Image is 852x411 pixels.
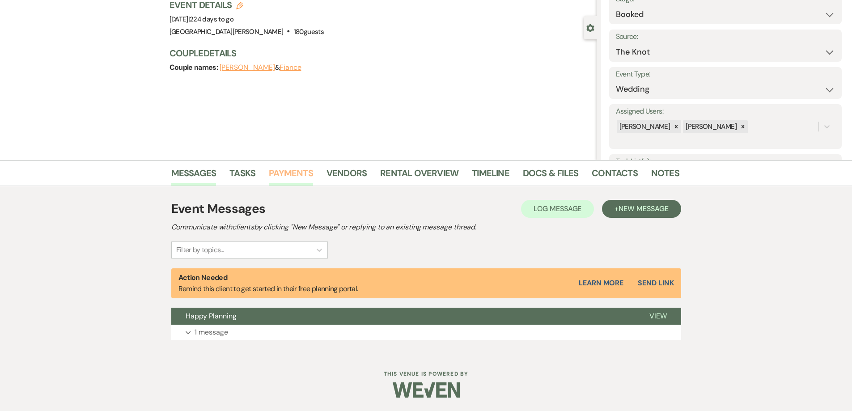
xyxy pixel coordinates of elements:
[649,311,667,321] span: View
[188,15,233,24] span: |
[280,64,301,71] button: Fiance
[171,222,681,233] h2: Communicate with clients by clicking "New Message" or replying to an existing message thread.
[170,15,234,24] span: [DATE]
[171,166,216,186] a: Messages
[619,204,668,213] span: New Message
[190,15,233,24] span: 224 days to go
[592,166,638,186] a: Contacts
[220,63,301,72] span: &
[616,68,835,81] label: Event Type:
[651,166,679,186] a: Notes
[294,27,324,36] span: 180 guests
[616,30,835,43] label: Source:
[229,166,255,186] a: Tasks
[171,325,681,340] button: 1 message
[170,47,588,59] h3: Couple Details
[579,278,623,288] a: Learn More
[521,200,594,218] button: Log Message
[602,200,681,218] button: +New Message
[171,199,266,218] h1: Event Messages
[171,308,635,325] button: Happy Planning
[178,273,228,282] strong: Action Needed
[586,23,594,32] button: Close lead details
[616,155,835,168] label: Task List(s):
[220,64,275,71] button: [PERSON_NAME]
[616,105,835,118] label: Assigned Users:
[380,166,458,186] a: Rental Overview
[170,27,284,36] span: [GEOGRAPHIC_DATA][PERSON_NAME]
[170,63,220,72] span: Couple names:
[617,120,672,133] div: [PERSON_NAME]
[186,311,237,321] span: Happy Planning
[178,272,358,295] p: Remind this client to get started in their free planning portal.
[176,245,224,255] div: Filter by topics...
[683,120,738,133] div: [PERSON_NAME]
[393,374,460,406] img: Weven Logo
[472,166,509,186] a: Timeline
[269,166,313,186] a: Payments
[635,308,681,325] button: View
[326,166,367,186] a: Vendors
[523,166,578,186] a: Docs & Files
[195,326,228,338] p: 1 message
[638,280,674,287] button: Send Link
[534,204,581,213] span: Log Message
